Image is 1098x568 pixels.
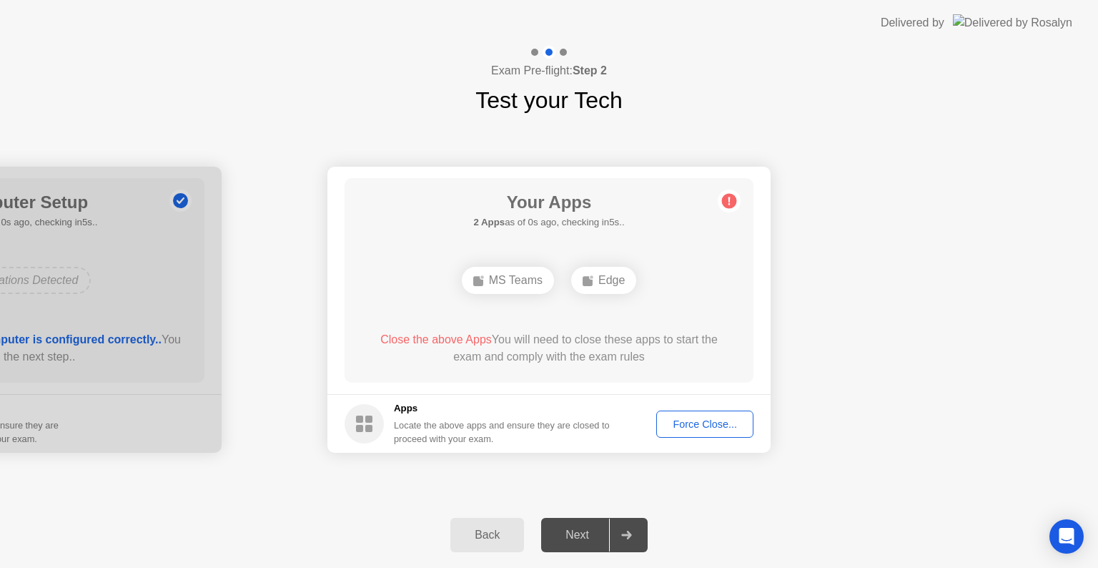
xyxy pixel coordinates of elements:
div: Edge [571,267,636,294]
img: Delivered by Rosalyn [953,14,1072,31]
div: Open Intercom Messenger [1049,519,1084,554]
h5: as of 0s ago, checking in5s.. [473,215,624,230]
span: Close the above Apps [380,333,492,346]
div: Locate the above apps and ensure they are closed to proceed with your exam. [394,418,610,446]
div: Back [455,529,520,542]
b: Step 2 [573,64,607,77]
b: 2 Apps [473,217,505,227]
h1: Test your Tech [475,83,623,117]
div: Next [545,529,609,542]
h1: Your Apps [473,190,624,215]
div: MS Teams [462,267,554,294]
button: Back [450,518,524,552]
h5: Apps [394,401,610,416]
button: Next [541,518,648,552]
div: You will need to close these apps to start the exam and comply with the exam rules [365,331,733,366]
div: Force Close... [661,418,748,430]
h4: Exam Pre-flight: [491,62,607,79]
button: Force Close... [656,411,753,438]
div: Delivered by [881,14,944,31]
